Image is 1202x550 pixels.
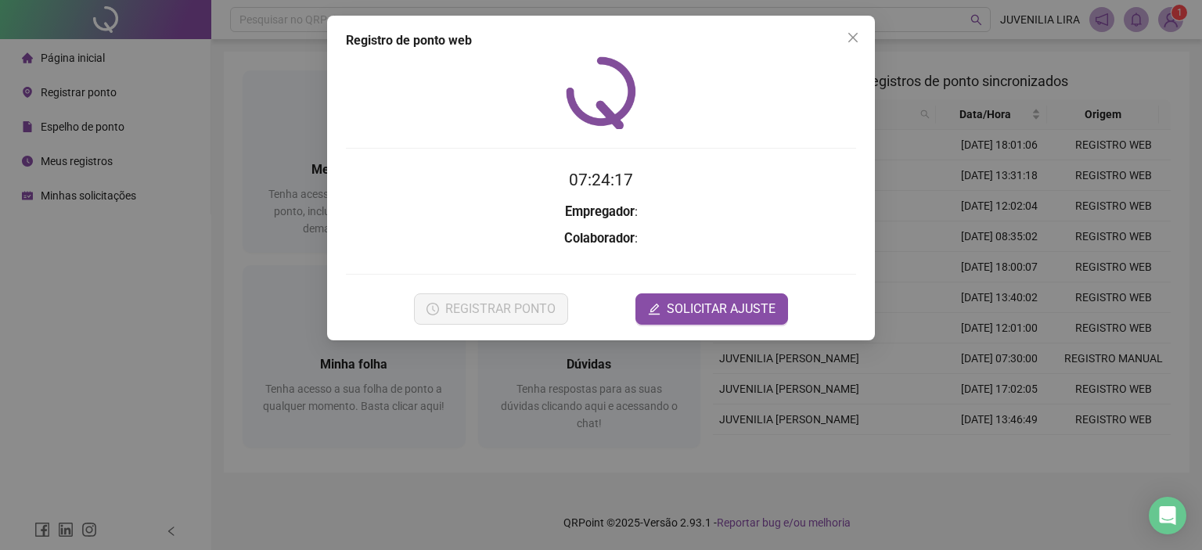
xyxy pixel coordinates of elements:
[346,31,856,50] div: Registro de ponto web
[569,171,633,189] time: 07:24:17
[840,25,866,50] button: Close
[414,293,568,325] button: REGISTRAR PONTO
[566,56,636,129] img: QRPoint
[346,202,856,222] h3: :
[1149,497,1186,534] div: Open Intercom Messenger
[847,31,859,44] span: close
[667,300,776,318] span: SOLICITAR AJUSTE
[564,231,635,246] strong: Colaborador
[635,293,788,325] button: editSOLICITAR AJUSTE
[648,303,660,315] span: edit
[346,228,856,249] h3: :
[565,204,635,219] strong: Empregador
